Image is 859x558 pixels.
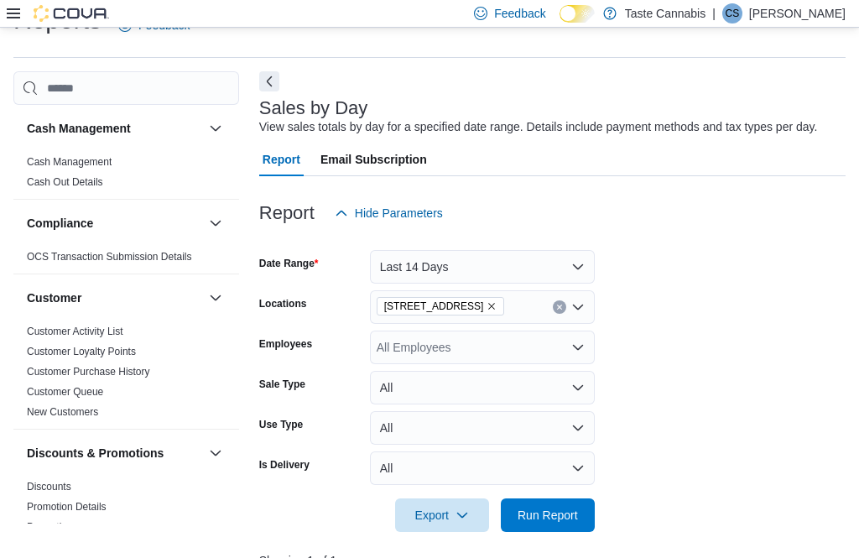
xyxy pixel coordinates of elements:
[259,257,319,270] label: Date Range
[13,321,239,429] div: Customer
[27,251,192,263] a: OCS Transaction Submission Details
[206,443,226,463] button: Discounts & Promotions
[259,337,312,351] label: Employees
[259,418,303,431] label: Use Type
[553,300,566,314] button: Clear input
[27,289,81,306] h3: Customer
[320,143,427,176] span: Email Subscription
[749,3,846,23] p: [PERSON_NAME]
[27,326,123,337] a: Customer Activity List
[395,498,489,532] button: Export
[370,250,595,284] button: Last 14 Days
[712,3,716,23] p: |
[625,3,706,23] p: Taste Cannabis
[27,501,107,513] a: Promotion Details
[206,213,226,233] button: Compliance
[27,156,112,168] a: Cash Management
[263,143,300,176] span: Report
[34,5,109,22] img: Cova
[518,507,578,524] span: Run Report
[259,118,818,136] div: View sales totals by day for a specified date range. Details include payment methods and tax type...
[259,98,368,118] h3: Sales by Day
[560,5,595,23] input: Dark Mode
[571,300,585,314] button: Open list of options
[405,498,479,532] span: Export
[27,445,164,462] h3: Discounts & Promotions
[487,301,497,311] button: Remove 279 Tranquille Road from selection in this group
[726,3,740,23] span: CS
[206,118,226,138] button: Cash Management
[355,205,443,222] span: Hide Parameters
[328,196,450,230] button: Hide Parameters
[13,477,239,544] div: Discounts & Promotions
[27,215,93,232] h3: Compliance
[370,451,595,485] button: All
[501,498,595,532] button: Run Report
[27,215,202,232] button: Compliance
[27,366,150,378] a: Customer Purchase History
[259,458,310,472] label: Is Delivery
[13,152,239,199] div: Cash Management
[384,298,484,315] span: [STREET_ADDRESS]
[494,5,545,22] span: Feedback
[370,411,595,445] button: All
[259,71,279,91] button: Next
[259,378,305,391] label: Sale Type
[27,445,202,462] button: Discounts & Promotions
[27,176,103,188] a: Cash Out Details
[259,297,307,310] label: Locations
[27,289,202,306] button: Customer
[27,406,98,418] a: New Customers
[722,3,742,23] div: Cody Savard
[27,521,78,533] a: Promotions
[27,346,136,357] a: Customer Loyalty Points
[13,247,239,274] div: Compliance
[27,386,103,398] a: Customer Queue
[571,341,585,354] button: Open list of options
[370,371,595,404] button: All
[27,481,71,493] a: Discounts
[27,120,202,137] button: Cash Management
[206,288,226,308] button: Customer
[27,120,131,137] h3: Cash Management
[259,203,315,223] h3: Report
[377,297,505,316] span: 279 Tranquille Road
